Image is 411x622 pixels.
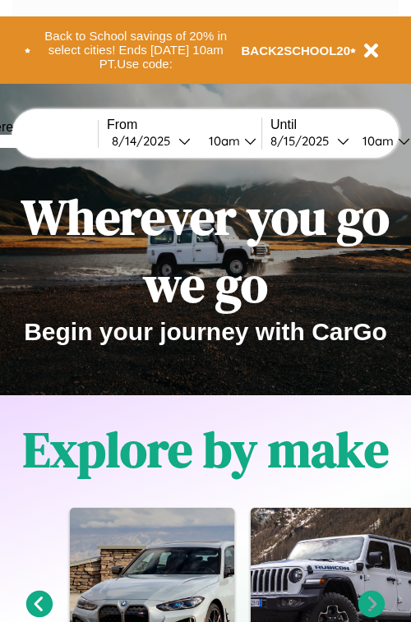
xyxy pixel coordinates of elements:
h1: Explore by make [23,416,389,483]
b: BACK2SCHOOL20 [242,44,351,58]
div: 10am [354,133,398,149]
button: Back to School savings of 20% in select cities! Ends [DATE] 10am PT.Use code: [30,25,242,76]
button: 10am [196,132,261,150]
div: 8 / 14 / 2025 [112,133,178,149]
div: 8 / 15 / 2025 [270,133,337,149]
div: 10am [201,133,244,149]
button: 8/14/2025 [107,132,196,150]
label: From [107,117,261,132]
